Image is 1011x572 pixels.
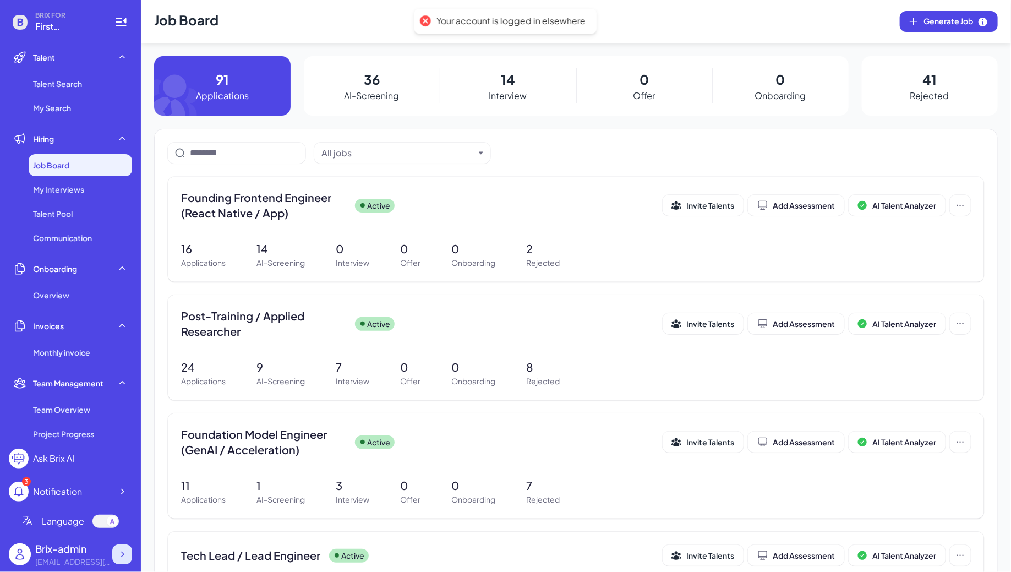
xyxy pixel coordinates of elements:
span: Overview [33,290,69,301]
span: Invite Talents [686,319,734,329]
p: 9 [256,359,305,375]
p: 0 [336,241,369,257]
span: Invite Talents [686,200,734,210]
span: My Search [33,102,71,113]
button: AI Talent Analyzer [849,432,946,453]
p: 7 [336,359,369,375]
span: Team Overview [33,404,90,415]
span: Talent Pool [33,208,73,219]
span: My Interviews [33,184,84,195]
span: Project Progress [33,428,94,439]
p: 24 [181,359,226,375]
span: First Intelligence [35,20,101,33]
p: 14 [256,241,305,257]
div: Your account is logged in elsewhere [436,15,586,27]
span: Post-Training / Applied Researcher [181,308,346,339]
button: AI Talent Analyzer [849,195,946,216]
button: Add Assessment [748,313,844,334]
button: All jobs [321,146,474,160]
span: Language [42,515,84,528]
span: AI Talent Analyzer [872,200,936,210]
button: Invite Talents [663,432,744,453]
span: Team Management [33,378,103,389]
div: Add Assessment [757,437,835,448]
p: 0 [640,69,649,89]
button: Add Assessment [748,195,844,216]
span: AI Talent Analyzer [872,437,936,447]
p: 36 [364,69,380,89]
p: Onboarding [451,494,495,505]
p: Applications [181,494,226,505]
div: Ask Brix AI [33,452,74,465]
p: 0 [400,477,420,494]
div: Add Assessment [757,550,835,561]
button: Add Assessment [748,432,844,453]
p: 0 [775,69,785,89]
p: Offer [400,494,420,505]
p: Interview [336,257,369,269]
button: AI Talent Analyzer [849,313,946,334]
span: Job Board [33,160,69,171]
span: Foundation Model Engineer (GenAI / Acceleration) [181,427,346,457]
p: Active [367,200,390,211]
p: Interview [489,89,527,102]
p: Offer [633,89,655,102]
div: Notification [33,485,82,498]
p: 7 [526,477,560,494]
p: Active [367,437,390,448]
div: Add Assessment [757,200,835,211]
span: Tech Lead / Lead Engineer [181,548,320,563]
span: BRIX FOR [35,11,101,20]
p: Offer [400,257,420,269]
button: Invite Talents [663,545,744,566]
p: 14 [501,69,515,89]
span: Talent Search [33,78,82,89]
div: Add Assessment [757,318,835,329]
div: Brix-admin [35,541,112,556]
span: Communication [33,232,92,243]
span: AI Talent Analyzer [872,319,936,329]
span: Invoices [33,320,64,331]
p: 41 [922,69,937,89]
p: 0 [451,359,495,375]
span: AI Talent Analyzer [872,551,936,560]
span: Founding Frontend Engineer (React Native / App) [181,190,346,221]
p: Active [341,550,364,562]
div: 3 [22,477,31,486]
p: Onboarding [451,257,495,269]
p: Applications [181,375,226,387]
p: 0 [400,359,420,375]
p: 8 [526,359,560,375]
button: Invite Talents [663,313,744,334]
span: Generate Job [923,15,988,28]
p: 91 [216,69,229,89]
img: user_logo.png [9,543,31,565]
p: 16 [181,241,226,257]
span: Talent [33,52,55,63]
div: flora@joinbrix.com [35,556,112,568]
button: AI Talent Analyzer [849,545,946,566]
p: Rejected [526,494,560,505]
p: AI-Screening [256,257,305,269]
button: Generate Job [900,11,998,32]
span: Monthly invoice [33,347,90,358]
p: Onboarding [451,375,495,387]
p: 0 [400,241,420,257]
button: Add Assessment [748,545,844,566]
button: Invite Talents [663,195,744,216]
p: Onboarding [755,89,806,102]
span: Hiring [33,133,54,144]
p: Rejected [910,89,949,102]
div: All jobs [321,146,352,160]
p: 3 [336,477,369,494]
p: Interview [336,494,369,505]
p: 11 [181,477,226,494]
p: 2 [526,241,560,257]
p: Active [367,318,390,330]
span: Invite Talents [686,551,734,560]
p: Applications [196,89,249,102]
span: Onboarding [33,263,77,274]
p: Applications [181,257,226,269]
p: 0 [451,477,495,494]
p: Offer [400,375,420,387]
